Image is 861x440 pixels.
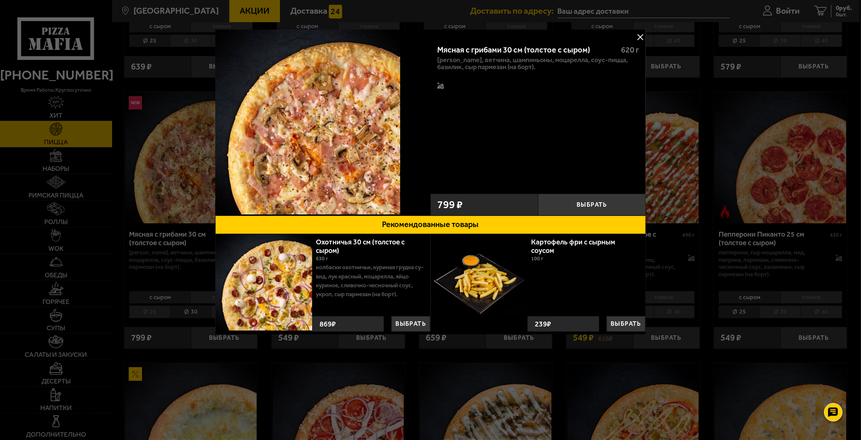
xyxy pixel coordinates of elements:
button: Выбрать [538,194,646,216]
button: Выбрать [607,316,645,332]
a: Охотничья 30 см (толстое с сыром) [316,238,405,255]
img: Мясная с грибами 30 см (толстое с сыром) [215,30,400,214]
button: Выбрать [391,316,430,332]
span: 799 ₽ [437,199,463,210]
strong: 869 ₽ [318,317,338,331]
strong: 239 ₽ [533,317,553,331]
p: [PERSON_NAME], ветчина, шампиньоны, моцарелла, соус-пицца, базилик, сыр пармезан (на борт). [437,57,639,71]
span: 630 г [316,255,328,262]
span: 100 г [531,255,543,262]
div: Мясная с грибами 30 см (толстое с сыром) [437,45,614,55]
button: Рекомендованные товары [215,216,646,234]
a: Картофель фри с сырным соусом [531,238,615,255]
p: колбаски охотничьи, куриная грудка су-вид, лук красный, моцарелла, яйцо куриное, сливочно-чесночн... [316,263,425,299]
span: 620 г [621,45,639,55]
a: Мясная с грибами 30 см (толстое с сыром) [215,30,430,216]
